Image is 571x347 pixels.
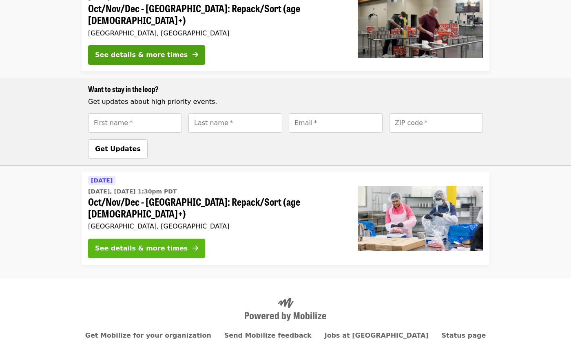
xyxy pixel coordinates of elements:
[224,332,312,339] a: Send Mobilize feedback
[88,83,159,94] span: Want to stay in the loop?
[88,29,345,37] div: [GEOGRAPHIC_DATA], [GEOGRAPHIC_DATA]
[88,139,148,159] button: Get Updates
[88,98,217,105] span: Get updates about high priority events.
[91,177,113,184] span: [DATE]
[193,244,198,252] i: arrow-right icon
[193,51,198,59] i: arrow-right icon
[325,332,429,339] a: Jobs at [GEOGRAPHIC_DATA]
[88,45,205,65] button: See details & more times
[389,113,483,133] input: [object Object]
[95,50,188,60] div: See details & more times
[188,113,282,133] input: [object Object]
[289,113,383,133] input: [object Object]
[88,113,182,133] input: [object Object]
[88,222,345,230] div: [GEOGRAPHIC_DATA], [GEOGRAPHIC_DATA]
[95,145,141,153] span: Get Updates
[82,172,489,265] a: See details for "Oct/Nov/Dec - Beaverton: Repack/Sort (age 10+)"
[88,2,345,26] span: Oct/Nov/Dec - [GEOGRAPHIC_DATA]: Repack/Sort (age [DEMOGRAPHIC_DATA]+)
[88,239,205,258] button: See details & more times
[88,187,177,196] time: [DATE], [DATE] 1:30pm PDT
[88,196,345,220] span: Oct/Nov/Dec - [GEOGRAPHIC_DATA]: Repack/Sort (age [DEMOGRAPHIC_DATA]+)
[95,244,188,253] div: See details & more times
[245,298,326,321] img: Powered by Mobilize
[442,332,486,339] a: Status page
[88,331,483,340] nav: Primary footer navigation
[358,186,483,251] img: Oct/Nov/Dec - Beaverton: Repack/Sort (age 10+) organized by Oregon Food Bank
[85,332,211,339] a: Get Mobilize for your organization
